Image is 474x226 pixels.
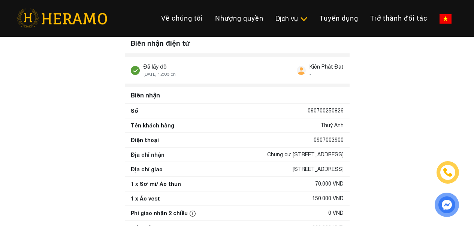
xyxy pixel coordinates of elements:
img: user.svg [297,66,306,75]
div: Thuý Anh [320,121,344,129]
img: stick.svg [131,66,140,75]
a: Về chúng tôi [155,10,209,26]
span: - [310,72,311,77]
div: 150.000 VND [312,195,344,202]
div: 0 VND [328,209,344,217]
div: [STREET_ADDRESS] [293,165,344,173]
div: Phí giao nhận 2 chiều [131,209,197,217]
div: 70.000 VND [315,180,344,188]
div: Địa chỉ giao [131,165,163,173]
img: phone-icon [444,168,452,177]
div: Địa chỉ nhận [131,151,164,159]
div: Biên nhận điện tử [125,34,350,53]
div: Điện thoại [131,136,159,144]
img: subToggleIcon [300,15,308,23]
img: vn-flag.png [440,14,452,24]
span: [DATE] 12:03 ch [144,72,176,77]
div: Số [131,107,138,115]
div: Tên khách hàng [131,121,174,129]
div: 090700250826 [308,107,344,115]
div: Kiên Phát Đạt [310,63,344,71]
a: Trở thành đối tác [364,10,434,26]
a: Nhượng quyền [209,10,269,26]
div: Đã lấy đồ [144,63,176,71]
div: 1 x Áo vest [131,195,160,202]
a: Tuyển dụng [314,10,364,26]
div: Chung cư [STREET_ADDRESS] [267,151,344,159]
div: 0907003900 [314,136,344,144]
a: phone-icon [438,162,458,183]
img: heramo-logo.png [16,9,107,28]
div: Dịch vụ [275,13,308,24]
div: 1 x Sơ mi/ Áo thun [131,180,181,188]
img: info [190,211,196,217]
div: Biên nhận [128,88,347,103]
